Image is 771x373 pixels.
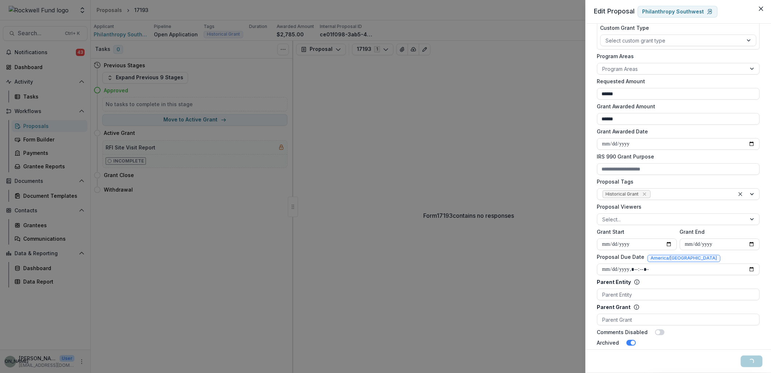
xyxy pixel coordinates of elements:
label: Archived [597,339,619,346]
span: America/[GEOGRAPHIC_DATA] [651,256,717,261]
p: Philanthropy Southwest [642,9,704,15]
a: Philanthropy Southwest [638,6,718,17]
label: Comments Disabled [597,328,648,336]
label: Proposal Viewers [597,203,755,210]
label: Grant Start [597,228,673,236]
label: Program Areas [597,52,755,60]
p: Parent Entity [597,278,631,286]
label: Grant Awarded Date [597,128,755,135]
label: Proposal Due Date [597,253,645,261]
button: Close [755,3,767,15]
label: Custom Grant Type [600,24,752,32]
span: Edit Proposal [594,7,635,15]
label: Proposal Tags [597,178,755,185]
label: Requested Amount [597,77,755,85]
span: Historical Grant [606,192,639,197]
label: Grant End [680,228,755,236]
p: Parent Grant [597,303,631,311]
label: Grant Awarded Amount [597,103,755,110]
label: IRS 990 Grant Purpose [597,153,755,160]
div: Clear selected options [736,190,745,198]
div: Remove Historical Grant [641,190,648,198]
